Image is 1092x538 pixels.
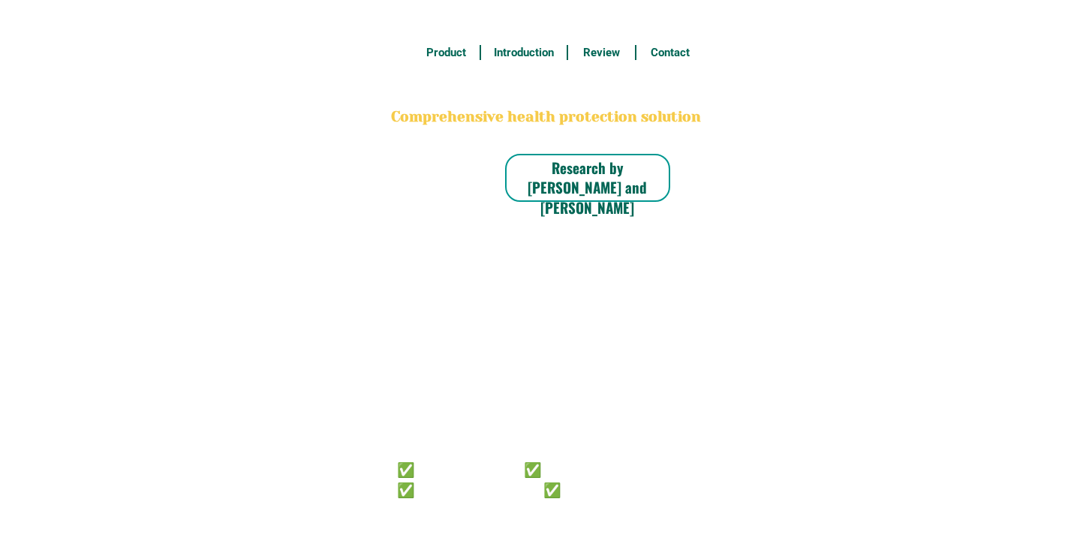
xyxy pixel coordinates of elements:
h2: BONA VITA COFFEE [389,72,704,107]
h6: Contact [645,44,696,62]
h6: Review [576,44,627,62]
h6: Introduction [489,44,558,62]
h6: Research by [PERSON_NAME] and [PERSON_NAME] [505,158,670,218]
h2: Comprehensive health protection solution [389,107,704,128]
h3: FREE SHIPPING NATIONWIDE [389,8,704,31]
h6: Product [420,44,471,62]
h6: ✅ 𝙰𝚗𝚝𝚒 𝙲𝚊𝚗𝚌𝚎𝚛 ✅ 𝙰𝚗𝚝𝚒 𝚂𝚝𝚛𝚘𝚔𝚎 ✅ 𝙰𝚗𝚝𝚒 𝙳𝚒𝚊𝚋𝚎𝚝𝚒𝚌 ✅ 𝙳𝚒𝚊𝚋𝚎𝚝𝚎𝚜 [397,458,654,498]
